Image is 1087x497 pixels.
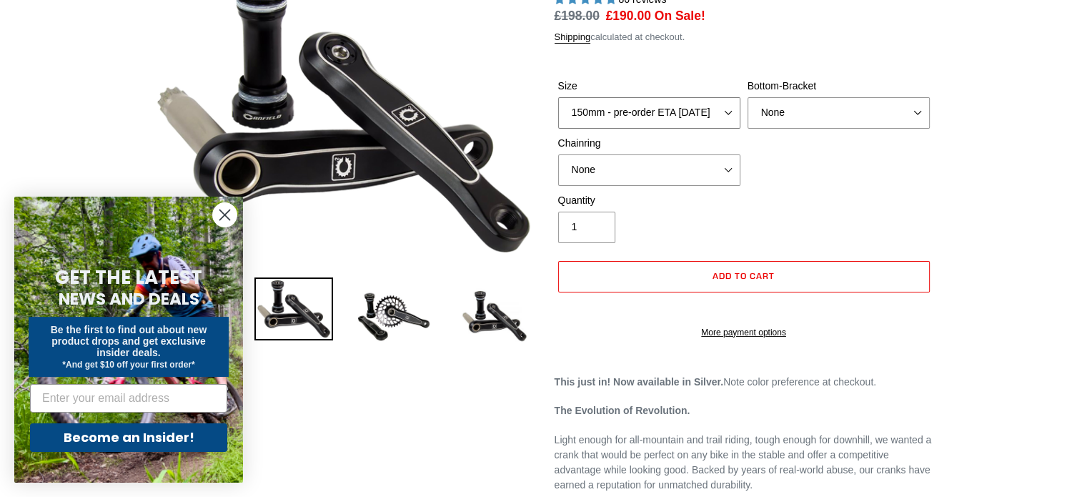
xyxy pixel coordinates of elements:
[455,277,533,356] img: Load image into Gallery viewer, CANFIELD-AM_DH-CRANKS
[555,405,690,416] strong: The Evolution of Revolution.
[558,261,930,292] button: Add to cart
[51,324,207,358] span: Be the first to find out about new product drops and get exclusive insider deals.
[748,79,930,94] label: Bottom-Bracket
[212,202,237,227] button: Close dialog
[59,287,199,310] span: NEWS AND DEALS
[555,9,600,23] s: £198.00
[555,375,933,390] p: Note color preference at checkout.
[354,277,433,356] img: Load image into Gallery viewer, Canfield Bikes AM Cranks
[55,265,202,290] span: GET THE LATEST
[254,277,333,340] img: Load image into Gallery viewer, Canfield Cranks
[713,270,775,281] span: Add to cart
[606,9,651,23] span: £190.00
[655,6,705,25] span: On Sale!
[555,30,933,44] div: calculated at checkout.
[62,360,194,370] span: *And get $10 off your first order*
[555,433,933,493] p: Light enough for all-mountain and trail riding, tough enough for downhill, we wanted a crank that...
[555,376,724,388] strong: This just in! Now available in Silver.
[558,193,740,208] label: Quantity
[558,136,740,151] label: Chainring
[555,31,591,44] a: Shipping
[558,79,740,94] label: Size
[30,384,227,413] input: Enter your email address
[30,423,227,452] button: Become an Insider!
[558,326,930,339] a: More payment options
